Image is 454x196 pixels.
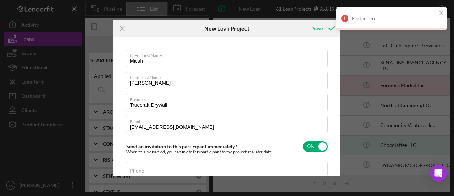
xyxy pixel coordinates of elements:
[126,149,273,154] div: When this is disabled, you can invite this participant to the project at a later date.
[312,21,323,36] div: Save
[305,21,340,36] button: Save
[130,72,328,80] label: Client Last Name
[130,116,328,124] label: Email
[430,165,447,182] div: Open Intercom Messenger
[204,25,249,32] h6: New Loan Project
[130,50,328,58] label: Client First Name
[439,10,444,17] button: close
[126,143,237,149] label: Send an invitation to this participant immediately?
[130,94,328,102] label: Business
[130,168,144,174] label: Phone
[352,16,437,21] div: Forbidden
